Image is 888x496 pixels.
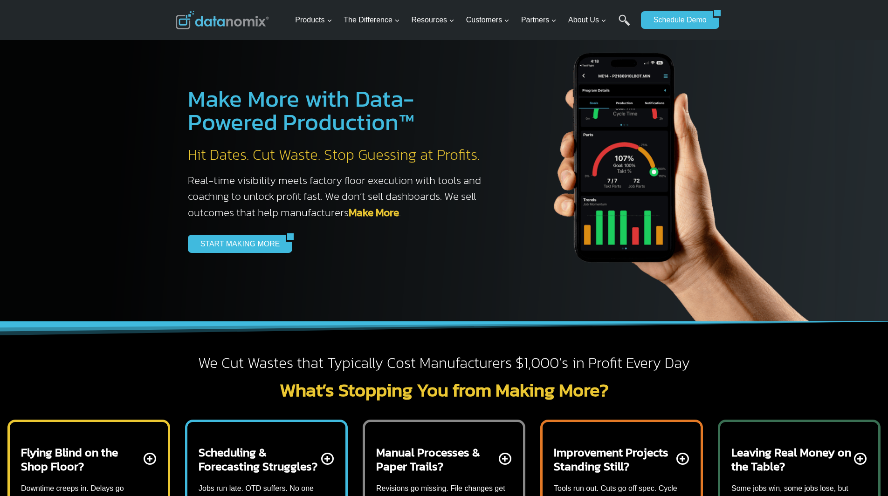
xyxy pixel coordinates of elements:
span: The Difference [344,14,400,26]
h2: Leaving Real Money on the Table? [731,445,852,473]
span: Products [295,14,332,26]
h2: Manual Processes & Paper Trails? [376,445,497,473]
h2: We Cut Wastes that Typically Cost Manufacturers $1,000’s in Profit Every Day [176,353,713,373]
nav: Primary Navigation [291,5,636,35]
span: About Us [568,14,606,26]
iframe: Popup CTA [5,331,154,491]
h1: Make More with Data-Powered Production™ [188,87,491,134]
h2: Hit Dates. Cut Waste. Stop Guessing at Profits. [188,145,491,165]
a: START MAKING MORE [188,235,286,252]
h2: Improvement Projects Standing Still? [554,445,675,473]
h2: Scheduling & Forecasting Struggles? [199,445,319,473]
h3: Real-time visibility meets factory floor execution with tools and coaching to unlock profit fast.... [188,172,491,221]
img: Datanomix [176,11,269,29]
h2: What’s Stopping You from Making More? [176,380,713,399]
a: Schedule Demo [641,11,713,29]
span: Customers [466,14,509,26]
span: Partners [521,14,557,26]
a: Make More [349,204,399,220]
img: The Datanoix Mobile App available on Android and iOS Devices [509,19,836,321]
a: Search [619,14,630,35]
iframe: Chat Widget [841,451,888,496]
div: Widget de chat [841,451,888,496]
span: Resources [412,14,454,26]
